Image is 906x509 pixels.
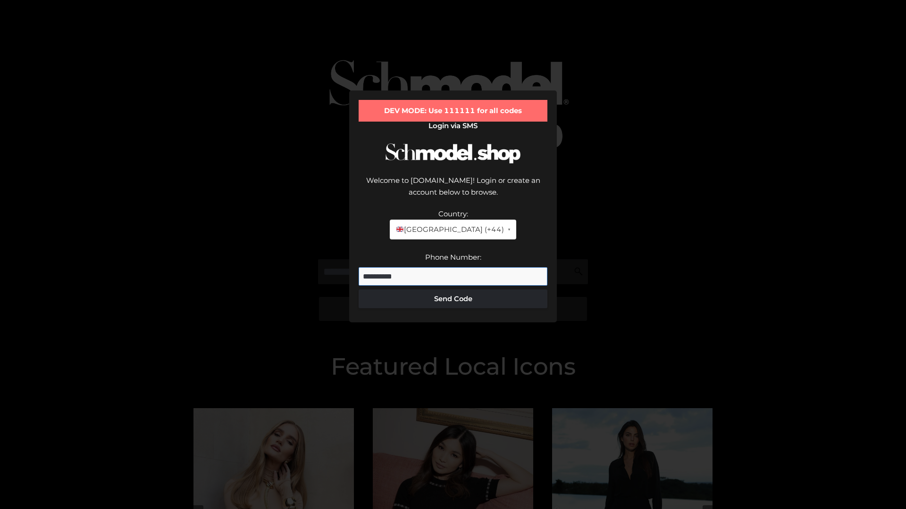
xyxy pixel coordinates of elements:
[425,253,481,262] label: Phone Number:
[359,100,547,122] div: DEV MODE: Use 111111 for all codes
[359,174,547,208] div: Welcome to [DOMAIN_NAME]! Login or create an account below to browse.
[396,226,403,233] img: 🇬🇧
[359,122,547,130] h2: Login via SMS
[395,223,503,236] span: [GEOGRAPHIC_DATA] (+44)
[359,289,547,308] button: Send Code
[382,135,524,172] img: Schmodel Logo
[438,209,468,218] label: Country:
